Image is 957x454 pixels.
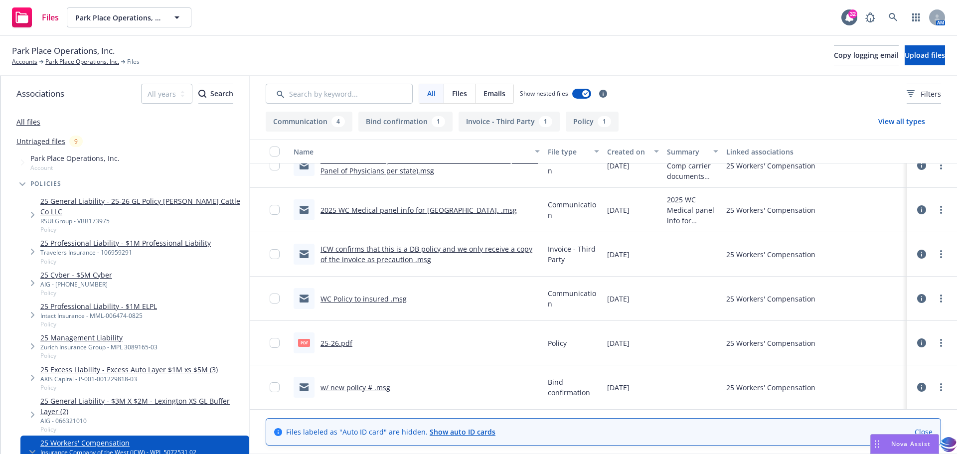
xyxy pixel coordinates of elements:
[726,338,815,348] div: 25 Workers' Compensation
[320,244,532,264] a: ICW confirms that this is a DB policy and we only receive a copy of the invoice as precaution .msg
[40,351,158,360] span: Policy
[452,88,467,99] span: Files
[40,225,245,234] span: Policy
[607,205,630,215] span: [DATE]
[290,140,544,163] button: Name
[270,249,280,259] input: Toggle Row Selected
[848,9,857,18] div: 32
[607,249,630,260] span: [DATE]
[548,244,600,265] span: Invoice - Third Party
[40,396,245,417] a: 25 General Liability - $3M X $2M - Lexington XS GL Buffer Layer (2)
[12,44,115,57] span: Park Place Operations, Inc.
[30,153,120,163] span: Park Place Operations, Inc.
[726,160,815,171] div: 25 Workers' Compensation
[320,383,390,392] a: w/ new policy # .msg
[548,377,600,398] span: Bind confirmation
[726,249,815,260] div: 25 Workers' Compensation
[40,311,157,320] div: Intact Insurance - MML-006474-0825
[907,84,941,104] button: Filters
[40,343,158,351] div: Zurich Insurance Group - MPL 3089165-03
[40,320,157,328] span: Policy
[40,196,245,217] a: 25 General Liability - 25-26 GL Policy [PERSON_NAME] Cattle Co LLC
[266,112,352,132] button: Communication
[603,140,663,163] button: Created on
[607,382,630,393] span: [DATE]
[891,440,931,448] span: Nova Assist
[607,338,630,348] span: [DATE]
[722,140,907,163] button: Linked associations
[883,7,903,27] a: Search
[40,301,157,311] a: 25 Professional Liability - $1M ELPL
[548,338,567,348] span: Policy
[935,337,947,349] a: more
[539,116,552,127] div: 1
[358,112,453,132] button: Bind confirmation
[459,112,560,132] button: Invoice - Third Party
[907,89,941,99] span: Filters
[598,116,611,127] div: 1
[40,425,245,434] span: Policy
[860,7,880,27] a: Report a Bug
[430,427,495,437] a: Show auto ID cards
[320,205,517,215] a: 2025 WC Medical panel info for [GEOGRAPHIC_DATA]. .msg
[198,84,233,103] div: Search
[40,332,158,343] a: 25 Management Liability
[483,88,505,99] span: Emails
[726,294,815,304] div: 25 Workers' Compensation
[935,293,947,304] a: more
[40,289,112,297] span: Policy
[40,248,211,257] div: Travelers Insurance - 106959291
[40,238,211,248] a: 25 Professional Liability - $1M Professional Liability
[935,381,947,393] a: more
[40,217,245,225] div: RSUI Group - VBB173975
[935,248,947,260] a: more
[905,45,945,65] button: Upload files
[270,338,280,348] input: Toggle Row Selected
[906,7,926,27] a: Switch app
[871,435,883,454] div: Drag to move
[320,338,352,348] a: 25-26.pdf
[40,375,218,383] div: AXIS Capital - P-001-001229818-03
[667,150,719,181] span: 2025 08 WORK Comp carrier documents sent to insured (Medical Panel of Physicians per state)
[40,257,211,266] span: Policy
[266,84,413,104] input: Search by keyword...
[294,147,529,157] div: Name
[8,3,63,31] a: Files
[320,294,407,303] a: WC Policy to insured .msg
[298,339,310,346] span: pdf
[935,204,947,216] a: more
[726,382,815,393] div: 25 Workers' Compensation
[270,294,280,303] input: Toggle Row Selected
[75,12,161,23] span: Park Place Operations, Inc.
[331,116,345,127] div: 4
[520,89,568,98] span: Show nested files
[935,159,947,171] a: more
[544,140,604,163] button: File type
[940,436,957,454] img: svg+xml;base64,PHN2ZyB3aWR0aD0iMzQiIGhlaWdodD0iMzQiIHZpZXdCb3g9IjAgMCAzNCAzNCIgZmlsbD0ibm9uZSIgeG...
[16,87,64,100] span: Associations
[905,50,945,60] span: Upload files
[30,163,120,172] span: Account
[548,288,600,309] span: Communication
[915,427,933,437] a: Close
[69,136,83,147] div: 9
[270,147,280,156] input: Select all
[270,160,280,170] input: Toggle Row Selected
[548,199,600,220] span: Communication
[42,13,59,21] span: Files
[40,383,218,392] span: Policy
[30,181,62,187] span: Policies
[663,140,723,163] button: Summary
[667,147,708,157] div: Summary
[427,88,436,99] span: All
[127,57,140,66] span: Files
[40,364,218,375] a: 25 Excess Liability - Excess Auto Layer $1M xs $5M (3)
[45,57,119,66] a: Park Place Operations, Inc.
[16,117,40,127] a: All files
[607,160,630,171] span: [DATE]
[834,50,899,60] span: Copy logging email
[548,155,600,176] span: Communication
[40,417,245,425] div: AIG - 066321010
[548,147,589,157] div: File type
[667,194,719,226] span: 2025 WC Medical panel info for [GEOGRAPHIC_DATA].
